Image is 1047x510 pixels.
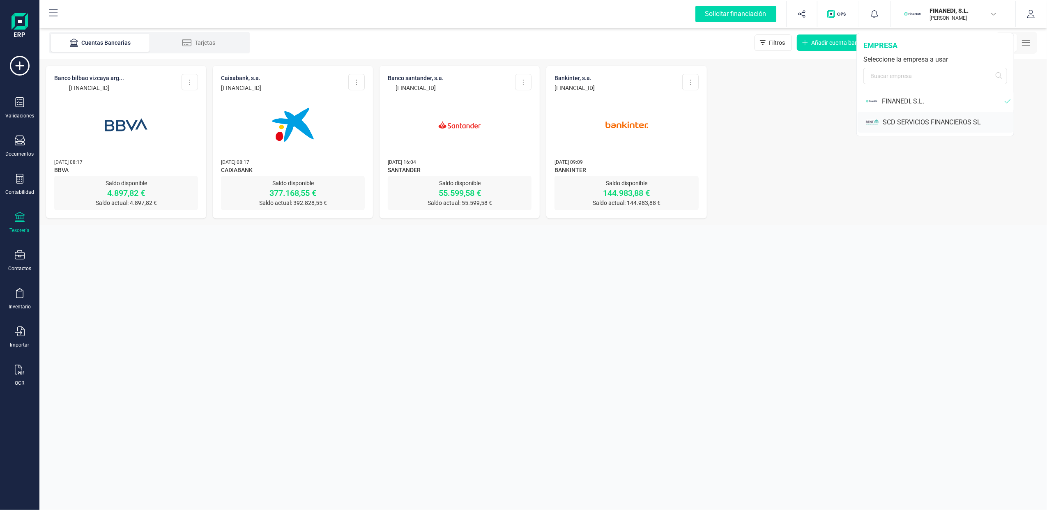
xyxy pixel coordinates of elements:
p: Saldo actual: 392.828,55 € [221,199,365,207]
span: Filtros [769,39,785,47]
button: Filtros [755,34,792,51]
div: Inventario [9,303,31,310]
div: Solicitar financiación [695,6,776,22]
div: Validaciones [5,113,34,119]
p: BANKINTER, S.A. [555,74,595,82]
img: FI [866,94,878,108]
p: [FINANCIAL_ID] [221,84,261,92]
button: Logo de OPS [822,1,854,27]
p: [FINANCIAL_ID] [388,84,444,92]
p: [FINANCIAL_ID] [54,84,124,92]
div: empresa [863,40,1007,51]
img: SC [866,115,879,129]
p: Saldo actual: 4.897,82 € [54,199,198,207]
img: Logo de OPS [827,10,849,18]
button: Añadir cuenta bancaria [797,34,878,51]
p: Saldo disponible [555,179,698,187]
span: [DATE] 08:17 [54,159,83,165]
p: Saldo actual: 55.599,58 € [388,199,532,207]
div: Tesorería [10,227,30,234]
button: FIFINANEDI, S.L.[PERSON_NAME] [900,1,1006,27]
div: Cuentas Bancarias [67,39,133,47]
span: [DATE] 08:17 [221,159,249,165]
p: 377.168,55 € [221,187,365,199]
div: Tarjetas [166,39,232,47]
div: Seleccione la empresa a usar [863,55,1007,64]
span: [DATE] 16:04 [388,159,416,165]
div: Contactos [8,265,31,272]
p: Saldo disponible [221,179,365,187]
p: 55.599,58 € [388,187,532,199]
p: CAIXABANK, S.A. [221,74,261,82]
span: Añadir cuenta bancaria [811,39,871,47]
p: 144.983,88 € [555,187,698,199]
span: BANKINTER [555,166,698,176]
p: Saldo disponible [388,179,532,187]
p: BANCO BILBAO VIZCAYA ARG... [54,74,124,82]
span: CAIXABANK [221,166,365,176]
span: [DATE] 09:09 [555,159,583,165]
img: Logo Finanedi [12,13,28,39]
div: Contabilidad [5,189,34,195]
div: Documentos [6,151,34,157]
p: [PERSON_NAME] [930,15,996,21]
div: OCR [15,380,25,386]
img: FI [904,5,922,23]
p: BANCO SANTANDER, S.A. [388,74,444,82]
button: Solicitar financiación [686,1,786,27]
p: Saldo disponible [54,179,198,187]
p: FINANEDI, S.L. [930,7,996,15]
div: Importar [10,342,30,348]
span: SANTANDER [388,166,532,176]
p: [FINANCIAL_ID] [555,84,595,92]
p: 4.897,82 € [54,187,198,199]
span: BBVA [54,166,198,176]
p: Saldo actual: 144.983,88 € [555,199,698,207]
div: FINANEDI, S.L. [882,96,1005,106]
div: SCD SERVICIOS FINANCIEROS SL [883,117,1014,127]
input: Buscar empresa [863,68,1007,84]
